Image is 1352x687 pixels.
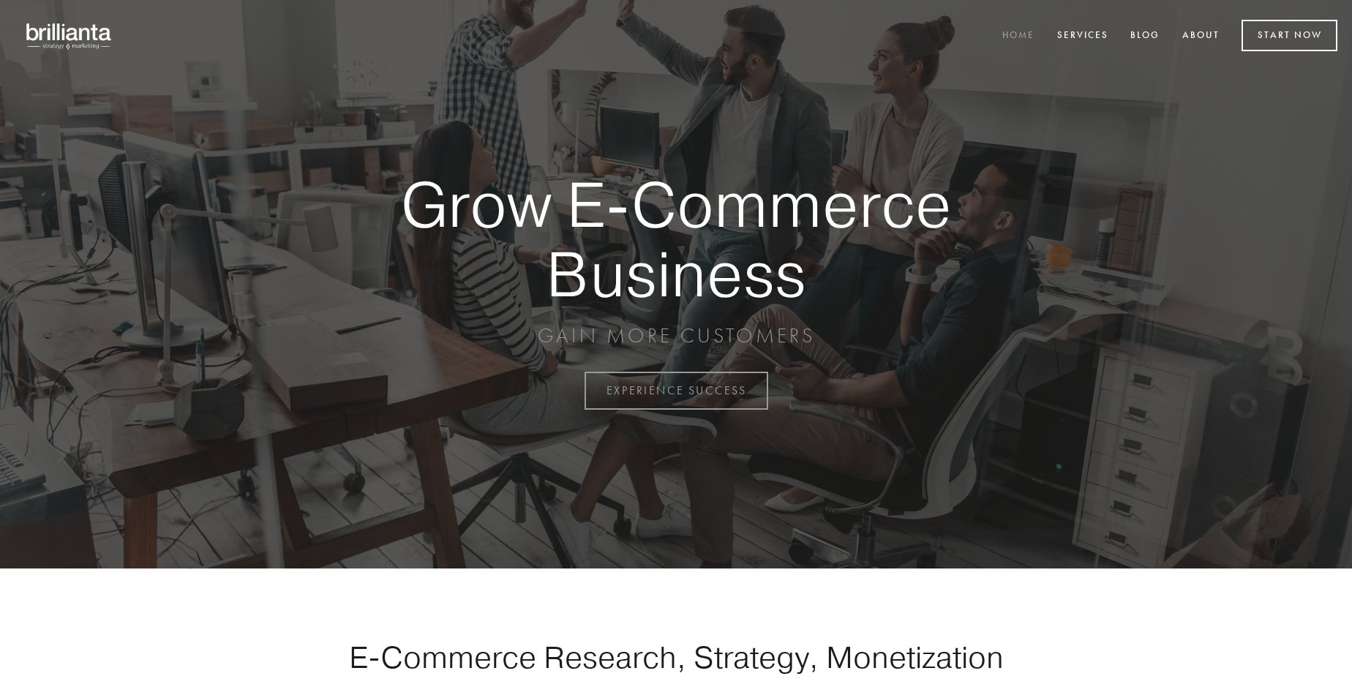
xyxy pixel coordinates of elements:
a: Home [993,24,1044,48]
a: EXPERIENCE SUCCESS [585,372,768,410]
img: brillianta - research, strategy, marketing [15,15,124,57]
a: Blog [1121,24,1169,48]
a: Services [1048,24,1118,48]
h1: E-Commerce Research, Strategy, Monetization [303,639,1049,675]
p: GAIN MORE CUSTOMERS [350,323,1002,349]
a: Start Now [1242,20,1337,51]
strong: Grow E-Commerce Business [350,170,1002,308]
a: About [1173,24,1229,48]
